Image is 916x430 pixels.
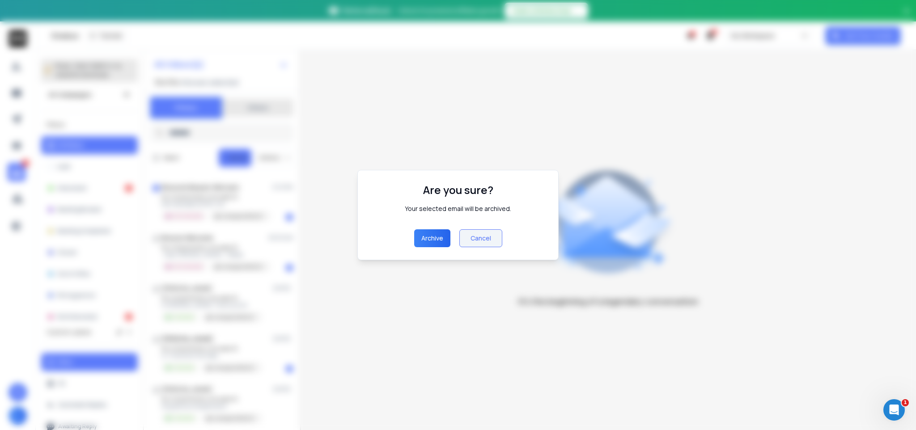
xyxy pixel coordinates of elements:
[414,229,450,247] button: archive
[902,399,909,406] span: 1
[883,399,905,421] iframe: Intercom live chat
[459,229,502,247] button: Cancel
[405,204,511,213] div: Your selected email will be archived.
[423,183,493,197] h1: Are you sure?
[421,234,443,243] p: archive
